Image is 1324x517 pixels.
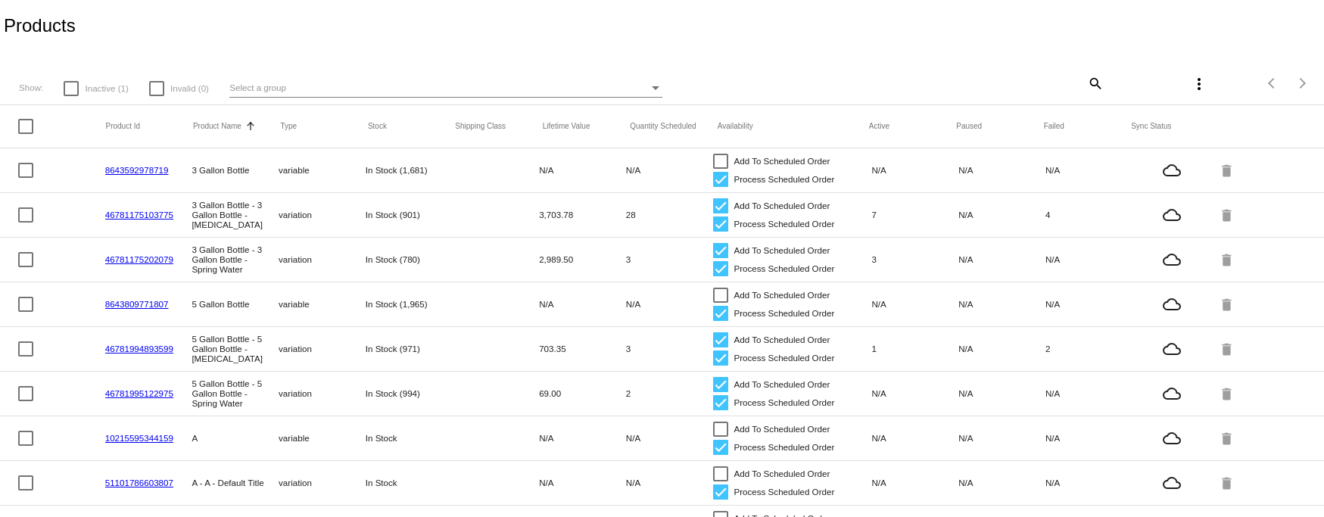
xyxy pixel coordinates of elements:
[958,295,1045,313] mat-cell: N/A
[734,465,830,483] span: Add To Scheduled Order
[192,161,279,179] mat-cell: 3 Gallon Bottle
[193,122,241,131] button: Change sorting for ProductName
[1045,340,1132,357] mat-cell: 2
[4,15,76,36] h2: Products
[872,295,959,313] mat-cell: N/A
[1132,295,1212,313] mat-icon: cloud_queue
[192,429,279,447] mat-cell: A
[1045,161,1132,179] mat-cell: N/A
[1219,292,1237,316] mat-icon: delete
[279,295,366,313] mat-cell: variable
[1190,75,1208,93] mat-icon: more_vert
[872,161,959,179] mat-cell: N/A
[279,206,366,223] mat-cell: variation
[734,375,830,394] span: Add To Scheduled Order
[872,206,959,223] mat-cell: 7
[280,122,297,131] button: Change sorting for ProductType
[539,429,626,447] mat-cell: N/A
[1045,385,1132,402] mat-cell: N/A
[539,340,626,357] mat-cell: 703.35
[1045,429,1132,447] mat-cell: N/A
[872,474,959,491] mat-cell: N/A
[279,385,366,402] mat-cell: variation
[105,165,169,175] a: 8643592978719
[105,210,173,220] a: 46781175103775
[718,122,869,130] mat-header-cell: Availability
[366,251,453,268] mat-cell: In Stock (780)
[1045,474,1132,491] mat-cell: N/A
[1219,248,1237,271] mat-icon: delete
[734,331,830,349] span: Add To Scheduled Order
[1132,474,1212,492] mat-icon: cloud_queue
[734,215,835,233] span: Process Scheduled Order
[734,260,835,278] span: Process Scheduled Order
[539,295,626,313] mat-cell: N/A
[958,251,1045,268] mat-cell: N/A
[105,344,173,353] a: 46781994893599
[626,251,713,268] mat-cell: 3
[872,385,959,402] mat-cell: N/A
[279,161,366,179] mat-cell: variable
[1045,251,1132,268] mat-cell: N/A
[872,429,959,447] mat-cell: N/A
[734,152,830,170] span: Add To Scheduled Order
[1045,295,1132,313] mat-cell: N/A
[366,161,453,179] mat-cell: In Stock (1,681)
[626,206,713,223] mat-cell: 28
[958,206,1045,223] mat-cell: N/A
[279,474,366,491] mat-cell: variation
[85,79,128,98] span: Inactive (1)
[734,170,835,188] span: Process Scheduled Order
[366,340,453,357] mat-cell: In Stock (971)
[626,340,713,357] mat-cell: 3
[958,340,1045,357] mat-cell: N/A
[872,340,959,357] mat-cell: 1
[1086,71,1104,95] mat-icon: search
[105,299,169,309] a: 8643809771807
[630,122,696,131] button: Change sorting for QuantityScheduled
[734,241,830,260] span: Add To Scheduled Order
[279,340,366,357] mat-cell: variation
[1131,122,1171,131] button: Change sorting for ValidationErrorCode
[539,251,626,268] mat-cell: 2,989.50
[958,429,1045,447] mat-cell: N/A
[872,251,959,268] mat-cell: 3
[1219,158,1237,182] mat-icon: delete
[229,83,286,92] span: Select a group
[958,474,1045,491] mat-cell: N/A
[366,385,453,402] mat-cell: In Stock (994)
[1219,337,1237,360] mat-icon: delete
[170,79,209,98] span: Invalid (0)
[19,83,43,92] span: Show:
[1219,203,1237,226] mat-icon: delete
[368,122,387,131] button: Change sorting for StockLevel
[1045,206,1132,223] mat-cell: 4
[1132,385,1212,403] mat-icon: cloud_queue
[869,122,889,131] button: Change sorting for TotalQuantityScheduledActive
[734,394,835,412] span: Process Scheduled Order
[1132,340,1212,358] mat-icon: cloud_queue
[1219,382,1237,405] mat-icon: delete
[366,429,453,447] mat-cell: In Stock
[1044,122,1064,131] button: Change sorting for TotalQuantityFailed
[1288,68,1318,98] button: Next page
[192,241,279,278] mat-cell: 3 Gallon Bottle - 3 Gallon Bottle - Spring Water
[192,295,279,313] mat-cell: 5 Gallon Bottle
[192,474,279,491] mat-cell: A - A - Default Title
[105,478,173,487] a: 51101786603807
[958,161,1045,179] mat-cell: N/A
[192,196,279,233] mat-cell: 3 Gallon Bottle - 3 Gallon Bottle - [MEDICAL_DATA]
[734,349,835,367] span: Process Scheduled Order
[1132,161,1212,179] mat-icon: cloud_queue
[192,330,279,367] mat-cell: 5 Gallon Bottle - 5 Gallon Bottle - [MEDICAL_DATA]
[626,295,713,313] mat-cell: N/A
[734,286,830,304] span: Add To Scheduled Order
[366,206,453,223] mat-cell: In Stock (901)
[1257,68,1288,98] button: Previous page
[626,385,713,402] mat-cell: 2
[1132,251,1212,269] mat-icon: cloud_queue
[539,161,626,179] mat-cell: N/A
[958,385,1045,402] mat-cell: N/A
[734,197,830,215] span: Add To Scheduled Order
[1132,429,1212,447] mat-icon: cloud_queue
